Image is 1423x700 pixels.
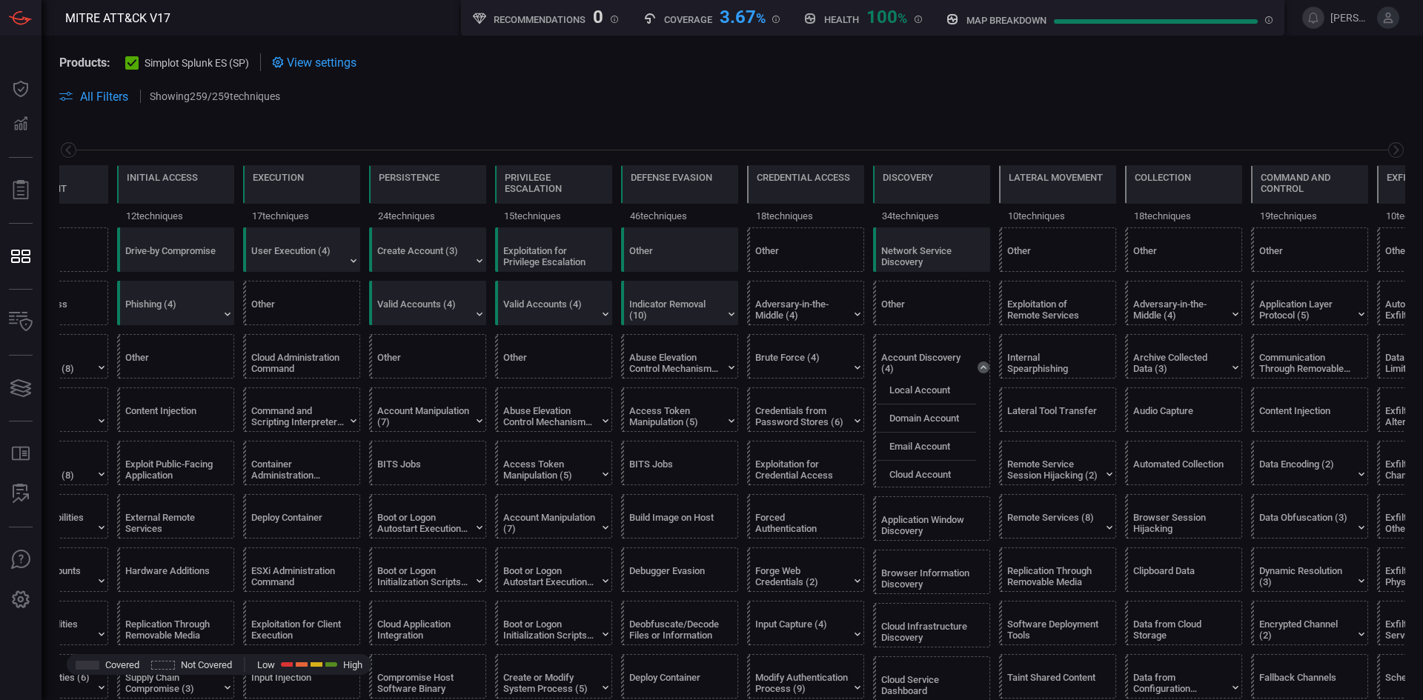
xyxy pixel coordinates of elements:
div: Create or Modify System Process (5) [503,672,596,694]
div: Modify Authentication Process (9) [755,672,848,694]
button: Detections [3,107,39,142]
div: T1547: Boot or Logon Autostart Execution (Not covered) [369,494,486,539]
div: Forced Authentication [755,512,848,534]
div: T1659: Content Injection (Not covered) [1251,387,1368,432]
div: T1087.002: Domain Account (Not covered) [877,406,994,430]
div: 100 [866,7,907,24]
div: T1212: Exploitation for Credential Access (Not covered) [747,441,864,485]
div: Other [125,352,218,374]
div: Remote Services (8) [1007,512,1100,534]
div: T1674: Input Injection (Not covered) [243,654,360,699]
div: Application Window Discovery [881,514,974,536]
div: T1548: Abuse Elevation Control Mechanism (Not covered) [621,334,738,379]
label: Local Account [889,384,950,396]
button: MITRE - Detection Posture [3,239,39,274]
div: Brute Force (4) [755,352,848,374]
div: 18 techniques [747,204,864,227]
div: T1543: Create or Modify System Process (Not covered) [495,654,612,699]
div: 12 techniques [117,204,234,227]
div: T1046: Network Service Discovery [873,227,990,272]
div: Account Manipulation (7) [503,512,596,534]
label: Domain Account [889,413,959,424]
div: Cloud Infrastructure Discovery [881,621,974,643]
div: Container Administration Command [251,459,344,481]
span: Low [257,659,275,670]
div: 24 techniques [369,204,486,227]
div: Lateral Tool Transfer [1007,405,1100,427]
div: T1548: Abuse Elevation Control Mechanism (Not covered) [495,387,612,432]
div: Boot or Logon Initialization Scripts (5) [503,619,596,641]
div: Deploy Container [251,512,344,534]
div: Credentials from Password Stores (6) [755,405,848,427]
div: Clipboard Data [1133,565,1226,587]
div: Other (Not covered) [495,334,612,379]
div: T1217: Browser Information Discovery (Not covered) [873,550,990,594]
div: Lateral Movement [1009,172,1103,183]
div: T1547: Boot or Logon Autostart Execution (Not covered) [495,547,612,592]
div: Supply Chain Compromise (3) [125,672,218,694]
div: T1072: Software Deployment Tools (Not covered) [999,601,1116,645]
div: Command and Scripting Interpreter (12) [251,405,344,427]
div: T1570: Lateral Tool Transfer (Not covered) [999,387,1116,432]
button: Reports [3,173,39,208]
h5: map breakdown [966,15,1046,26]
div: Abuse Elevation Control Mechanism (6) [629,352,722,374]
div: 34 techniques [873,204,990,227]
div: T1556: Modify Authentication Process (Not covered) [747,654,864,699]
div: Other [755,245,848,267]
div: Other [621,227,738,272]
div: Other [1259,245,1352,267]
div: T1560: Archive Collected Data (Not covered) [1125,334,1242,379]
div: T1555: Credentials from Password Stores (Not covered) [747,387,864,432]
div: T1078: Valid Accounts [495,281,612,325]
span: % [898,10,907,26]
div: Audio Capture [1133,405,1226,427]
div: Discovery [883,172,933,183]
div: T1071: Application Layer Protocol (Not covered) [1251,281,1368,325]
div: Encrypted Channel (2) [1259,619,1352,641]
div: Deobfuscate/Decode Files or Information [629,619,722,641]
div: Collection [1135,172,1191,183]
div: T1091: Replication Through Removable Media (Not covered) [999,547,1116,592]
div: Access Token Manipulation (5) [629,405,722,427]
div: Application Layer Protocol (5) [1259,299,1352,321]
div: Boot or Logon Autostart Execution (14) [503,565,596,587]
div: T1110: Brute Force (Not covered) [747,334,864,379]
div: Automated Collection [1133,459,1226,481]
div: T1087.001: Local Account (Not covered) [877,378,994,402]
div: Exploitation of Remote Services [1007,299,1100,321]
div: T1098: Account Manipulation (Not covered) [495,494,612,539]
div: Persistence [379,172,439,183]
div: Initial Access [127,172,198,183]
div: Hardware Additions [125,565,218,587]
div: T1606: Forge Web Credentials (Not covered) [747,547,864,592]
div: T1010: Application Window Discovery (Not covered) [873,496,990,541]
div: Adversary-in-the-Middle (4) [755,299,848,321]
div: Exploitation for Privilege Escalation [503,245,596,267]
div: Remote Service Session Hijacking (2) [1007,459,1100,481]
span: [PERSON_NAME].[PERSON_NAME] [1330,12,1371,24]
div: T1021: Remote Services (Not covered) [999,494,1116,539]
div: T1091: Replication Through Removable Media (Not covered) [117,601,234,645]
div: T1557: Adversary-in-the-Middle (Not covered) [1125,281,1242,325]
div: T1197: BITS Jobs (Not covered) [621,441,738,485]
div: User Execution (4) [251,245,344,267]
span: Not Covered [181,659,232,670]
div: Exploitation for Client Execution [251,619,344,641]
div: Data from Configuration Repository (2) [1133,672,1226,694]
div: Other [251,299,344,321]
div: View settings [272,53,356,71]
div: T1671: Cloud Application Integration (Not covered) [369,601,486,645]
div: Internal Spearphishing [1007,352,1100,374]
button: All Filters [59,90,128,104]
div: Cloud Service Dashboard [881,674,974,696]
div: T1140: Deobfuscate/Decode Files or Information (Not covered) [621,601,738,645]
div: TA0001: Initial Access [117,165,234,227]
div: T1037: Boot or Logon Initialization Scripts (Not covered) [369,547,486,592]
div: Valid Accounts (4) [503,299,596,321]
div: T1078: Valid Accounts [369,281,486,325]
div: Account Manipulation (7) [377,405,470,427]
div: T1087.003: Email Account (Not covered) [877,434,994,459]
div: 10 techniques [999,204,1116,227]
div: T1554: Compromise Host Software Binary (Not covered) [369,654,486,699]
